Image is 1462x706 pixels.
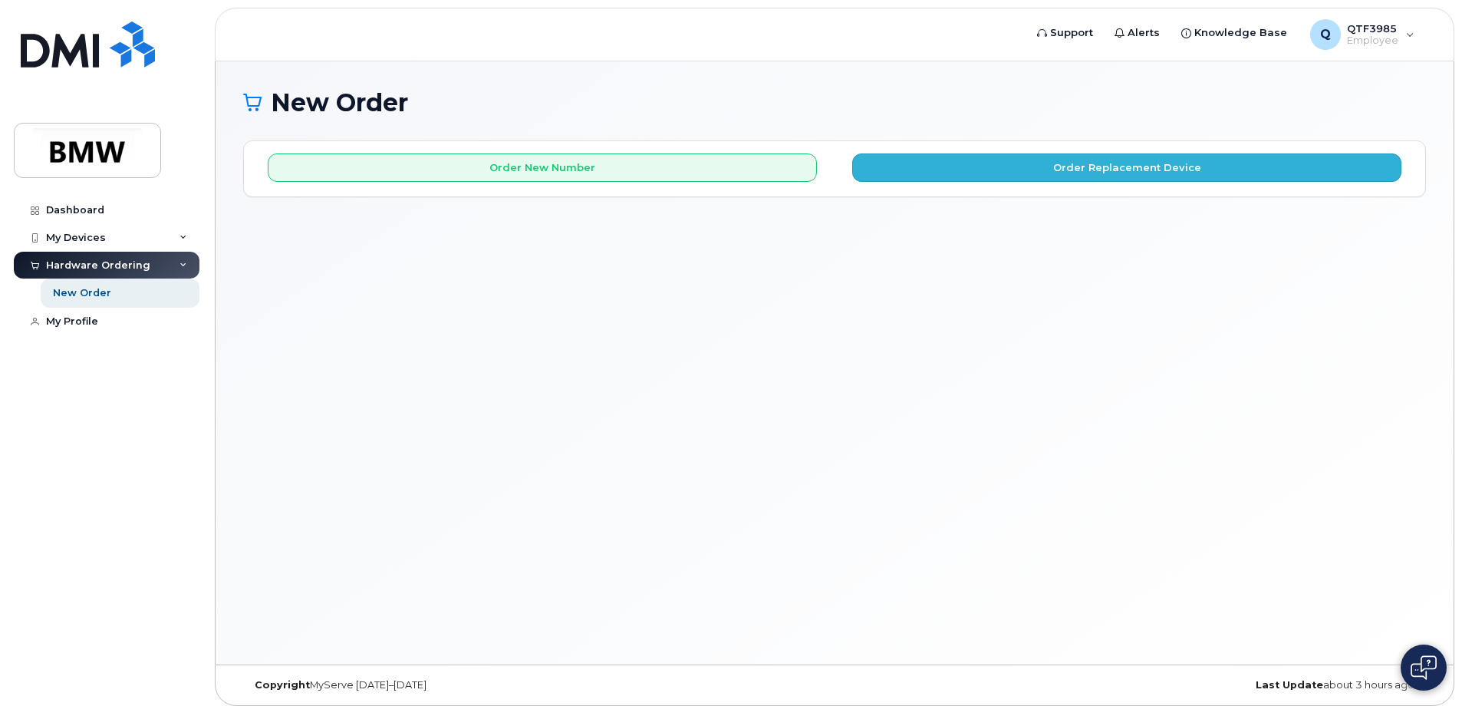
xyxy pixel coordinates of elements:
[255,679,310,691] strong: Copyright
[268,153,817,182] button: Order New Number
[1411,655,1437,680] img: Open chat
[1032,679,1426,691] div: about 3 hours ago
[243,679,637,691] div: MyServe [DATE]–[DATE]
[243,89,1426,116] h1: New Order
[852,153,1401,182] button: Order Replacement Device
[1256,679,1323,691] strong: Last Update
